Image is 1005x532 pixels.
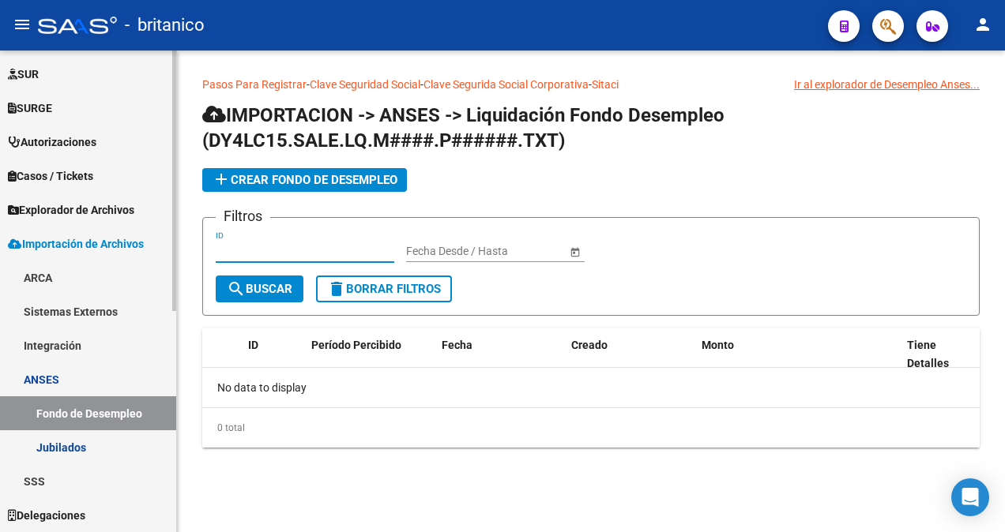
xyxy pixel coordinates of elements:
p: - - - [202,76,980,93]
datatable-header-cell: Monto [695,328,901,380]
div: Open Intercom Messenger [951,478,989,516]
input: Fecha fin [477,245,555,258]
mat-icon: menu [13,15,32,34]
datatable-header-cell: ID [242,328,305,380]
span: Período Percibido [311,339,401,351]
span: Buscar [227,282,292,296]
a: Pasos Para Registrar [202,78,307,91]
span: Borrar Filtros [327,282,441,296]
span: IMPORTACION -> ANSES -> Liquidación Fondo Desempleo (DY4LC15.SALE.LQ.M####.P######.TXT) [202,104,725,152]
span: Casos / Tickets [8,167,93,185]
span: SURGE [8,99,52,117]
input: Fecha inicio [406,245,464,258]
span: Explorador de Archivos [8,201,134,219]
datatable-header-cell: Período Percibido [305,328,435,380]
mat-icon: person [973,15,992,34]
span: ID [248,339,258,351]
span: Importación de Archivos [8,235,144,253]
span: Crear Fondo de Desempleo [212,173,397,187]
div: Ir al explorador de Desempleo Anses... [794,76,980,93]
a: Clave Segurida Social Corporativa [423,78,589,91]
button: Borrar Filtros [316,275,452,302]
a: Clave Seguridad Social [310,78,420,91]
span: Autorizaciones [8,133,96,151]
span: Tiene Detalles [907,339,949,369]
datatable-header-cell: Creado [565,328,695,380]
button: Crear Fondo de Desempleo [202,168,407,192]
h3: Filtros [216,205,270,227]
div: No data to display [202,368,980,407]
datatable-header-cell: Tiene Detalles [901,328,980,380]
div: 0 total [202,408,980,448]
mat-icon: delete [327,279,346,298]
button: Buscar [216,275,303,302]
span: Creado [571,339,608,351]
mat-icon: add [212,170,231,189]
button: Open calendar [566,243,583,260]
span: - britanico [125,8,205,43]
span: Monto [702,339,734,351]
span: Delegaciones [8,507,85,524]
datatable-header-cell: Fecha [435,328,566,380]
mat-icon: search [227,279,246,298]
a: Sitaci [592,78,619,91]
span: Fecha [442,339,472,351]
span: SUR [8,66,39,83]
